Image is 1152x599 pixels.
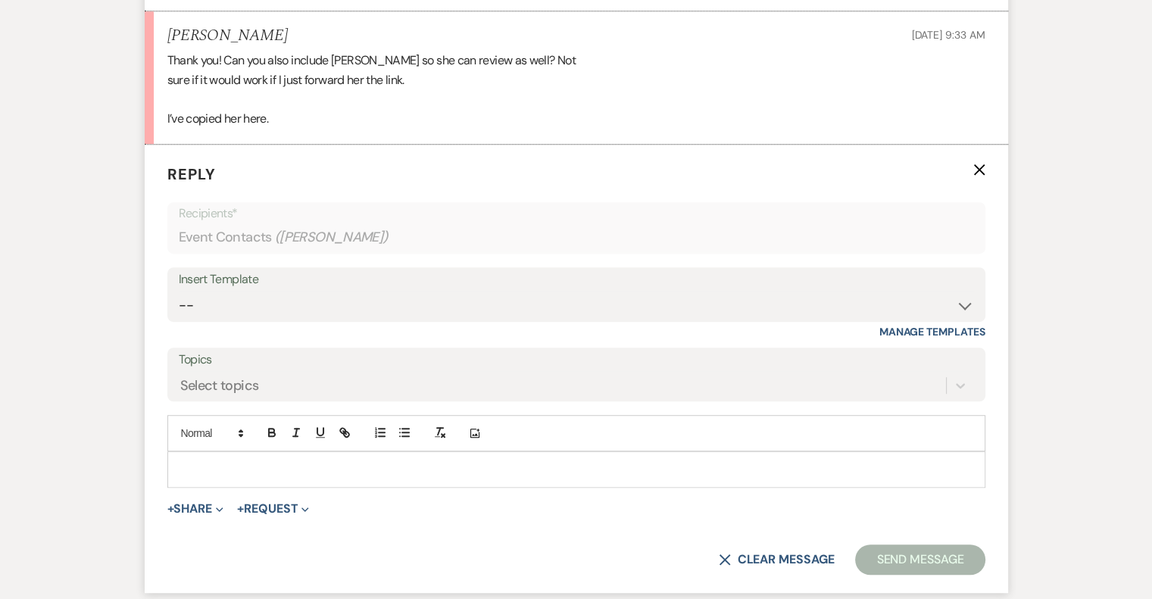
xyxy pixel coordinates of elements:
[167,503,224,515] button: Share
[719,554,834,566] button: Clear message
[167,503,174,515] span: +
[167,27,288,45] h5: [PERSON_NAME]
[180,375,259,395] div: Select topics
[167,164,216,184] span: Reply
[179,223,974,252] div: Event Contacts
[237,503,309,515] button: Request
[179,269,974,291] div: Insert Template
[911,28,985,42] span: [DATE] 9:33 AM
[855,544,985,575] button: Send Message
[879,325,985,338] a: Manage Templates
[167,51,985,128] div: Thank you! Can you also include [PERSON_NAME] so she can review as well? Not sure if it would wor...
[237,503,244,515] span: +
[179,204,974,223] p: Recipients*
[275,227,389,248] span: ( [PERSON_NAME] )
[179,349,974,371] label: Topics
